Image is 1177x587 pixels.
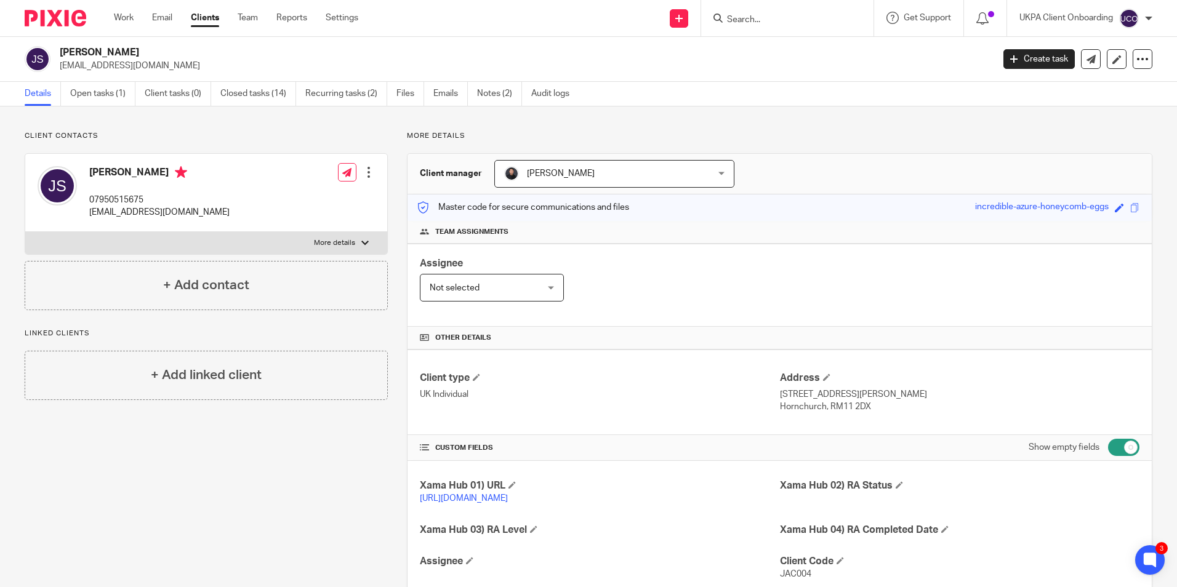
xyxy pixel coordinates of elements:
a: Emails [433,82,468,106]
label: Show empty fields [1029,441,1099,453]
img: svg%3E [38,166,77,206]
p: [EMAIL_ADDRESS][DOMAIN_NAME] [89,206,230,218]
p: More details [314,238,355,248]
h4: Xama Hub 03) RA Level [420,524,779,537]
span: Get Support [904,14,951,22]
h4: Xama Hub 04) RA Completed Date [780,524,1139,537]
h4: Client type [420,372,779,385]
p: 07950515675 [89,194,230,206]
h4: Address [780,372,1139,385]
a: Create task [1003,49,1075,69]
p: [STREET_ADDRESS][PERSON_NAME] [780,388,1139,401]
p: More details [407,131,1152,141]
div: 3 [1155,542,1168,554]
div: incredible-azure-honeycomb-eggs [975,201,1109,215]
input: Search [726,15,837,26]
h4: Assignee [420,555,779,568]
h4: + Add contact [163,276,249,295]
a: Recurring tasks (2) [305,82,387,106]
h4: + Add linked client [151,365,262,385]
p: Client contacts [25,131,388,141]
p: UK Individual [420,388,779,401]
img: svg%3E [25,46,50,72]
h2: [PERSON_NAME] [60,46,800,59]
a: Email [152,12,172,24]
h3: Client manager [420,167,482,180]
p: Linked clients [25,329,388,338]
i: Primary [175,166,187,178]
a: Reports [276,12,307,24]
a: Closed tasks (14) [220,82,296,106]
h4: Client Code [780,555,1139,568]
a: Files [396,82,424,106]
a: Details [25,82,61,106]
span: JAC004 [780,570,811,578]
span: Team assignments [435,227,508,237]
a: Notes (2) [477,82,522,106]
h4: Xama Hub 02) RA Status [780,479,1139,492]
a: [URL][DOMAIN_NAME] [420,494,508,503]
a: Team [238,12,258,24]
p: [EMAIL_ADDRESS][DOMAIN_NAME] [60,60,985,72]
span: Other details [435,333,491,343]
a: Settings [326,12,358,24]
span: [PERSON_NAME] [527,169,595,178]
p: UKPA Client Onboarding [1019,12,1113,24]
span: Not selected [430,284,480,292]
img: My%20Photo.jpg [504,166,519,181]
a: Clients [191,12,219,24]
a: Audit logs [531,82,579,106]
p: Master code for secure communications and files [417,201,629,214]
img: Pixie [25,10,86,26]
a: Open tasks (1) [70,82,135,106]
img: svg%3E [1119,9,1139,28]
h4: Xama Hub 01) URL [420,479,779,492]
h4: [PERSON_NAME] [89,166,230,182]
p: Hornchurch, RM11 2DX [780,401,1139,413]
a: Work [114,12,134,24]
h4: CUSTOM FIELDS [420,443,779,453]
span: Assignee [420,258,463,268]
a: Client tasks (0) [145,82,211,106]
